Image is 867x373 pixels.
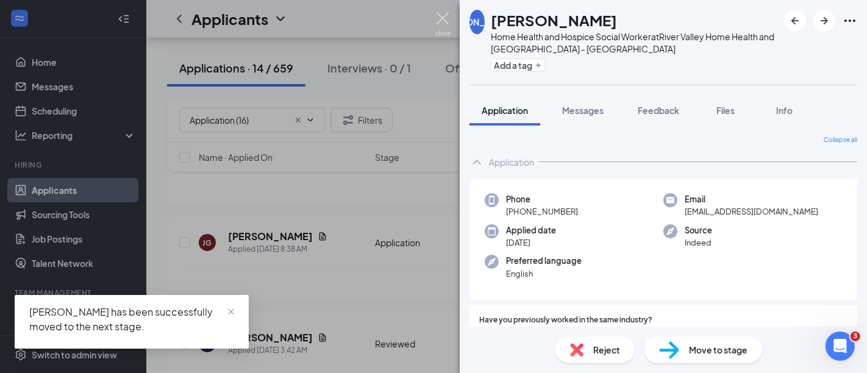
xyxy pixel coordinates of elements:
[29,305,234,334] div: [PERSON_NAME] has been successfully moved to the next stage.
[685,205,818,218] span: [EMAIL_ADDRESS][DOMAIN_NAME]
[506,205,578,218] span: [PHONE_NUMBER]
[689,343,747,357] span: Move to stage
[491,30,779,55] div: Home Health and Hospice Social Worker at River Valley Home Health and [GEOGRAPHIC_DATA] - [GEOGRA...
[638,105,679,116] span: Feedback
[685,193,818,205] span: Email
[843,13,857,28] svg: Ellipses
[491,10,617,30] h1: [PERSON_NAME]
[535,62,542,69] svg: Plus
[479,314,652,326] span: Have you previously worked in the same industry?
[851,332,860,341] span: 3
[506,224,556,236] span: Applied date
[506,255,582,267] span: Preferred language
[826,332,855,361] iframe: Intercom live chat
[716,105,735,116] span: Files
[441,16,512,28] div: [PERSON_NAME]
[506,268,582,280] span: English
[813,10,835,32] button: ArrowRight
[685,236,712,249] span: Indeed
[685,224,712,236] span: Source
[562,105,604,116] span: Messages
[506,236,556,249] span: [DATE]
[469,155,484,169] svg: ChevronUp
[776,105,793,116] span: Info
[817,13,832,28] svg: ArrowRight
[489,156,534,168] div: Application
[788,13,802,28] svg: ArrowLeftNew
[593,343,620,357] span: Reject
[491,59,545,71] button: PlusAdd a tag
[506,193,578,205] span: Phone
[784,10,806,32] button: ArrowLeftNew
[482,105,528,116] span: Application
[824,135,857,145] span: Collapse all
[227,308,235,316] span: close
